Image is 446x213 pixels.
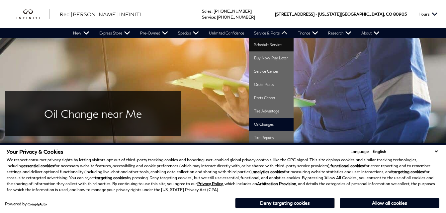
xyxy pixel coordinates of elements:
[330,163,364,168] strong: functional cookies
[356,28,385,38] a: About
[249,65,294,78] a: Service Center
[7,148,63,155] span: Your Privacy & Cookies
[392,169,424,174] strong: targeting cookies
[275,12,407,17] a: [STREET_ADDRESS] • [US_STATE][GEOGRAPHIC_DATA], CO 80905
[371,148,439,155] select: Language Select
[202,9,212,14] span: Sales
[249,28,293,38] a: Service & Parts
[217,15,255,20] a: [PHONE_NUMBER]
[249,38,294,51] a: Schedule Service
[17,9,50,20] a: infiniti
[212,9,213,14] span: :
[60,11,141,17] span: Red [PERSON_NAME] INFINITI
[23,163,54,168] strong: essential cookies
[350,150,370,154] div: Language:
[202,15,215,20] span: Service
[60,10,141,18] a: Red [PERSON_NAME] INFINITI
[257,181,296,186] strong: Arbitration Provision
[173,28,204,38] a: Specials
[17,9,50,20] img: INFINITI
[68,28,94,38] a: New
[253,169,284,174] strong: analytics cookies
[340,198,439,208] button: Allow all cookies
[249,91,294,105] a: Parts Center
[293,28,323,38] a: Finance
[204,28,249,38] a: Unlimited Confidence
[28,202,47,206] a: ComplyAuto
[249,131,294,144] a: Tire Repairs
[249,78,294,91] a: Order Parts
[7,157,439,193] p: We respect consumer privacy rights by letting visitors opt out of third-party tracking cookies an...
[249,105,294,118] a: Tire Advantage
[94,28,135,38] a: Express Store
[15,108,171,119] h2: Oil Change near Me
[68,28,385,38] nav: Main Navigation
[135,28,173,38] a: Pre-Owned
[323,28,356,38] a: Research
[214,9,252,14] a: [PHONE_NUMBER]
[249,51,294,65] a: Buy Now Pay Later
[235,198,335,208] button: Deny targeting cookies
[197,181,223,186] a: Privacy Policy
[215,15,216,20] span: :
[249,118,294,131] a: Oil Changes
[95,175,127,180] strong: targeting cookies
[5,202,47,206] div: Powered by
